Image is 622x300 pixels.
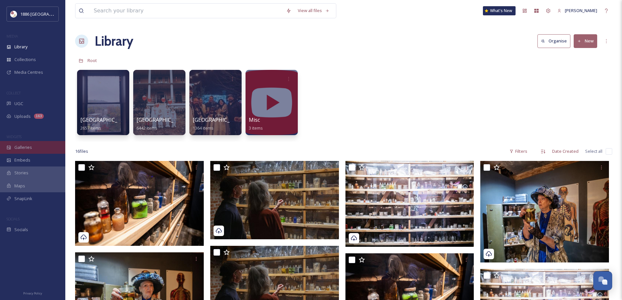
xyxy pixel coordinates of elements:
[80,117,133,131] a: [GEOGRAPHIC_DATA]2657 items
[345,161,474,247] img: G6M_Bottles.jpg
[136,125,157,131] span: 6442 items
[14,101,23,107] span: UGC
[136,116,189,123] span: [GEOGRAPHIC_DATA]
[210,161,339,239] img: bottles on shelves.jpg
[506,145,531,158] div: Filters
[249,116,260,123] span: Misc
[537,34,574,48] a: Organise
[249,125,263,131] span: 3 items
[480,161,609,262] img: Ghost tour lady holding jar.jpg
[7,216,20,221] span: SOCIALS
[23,291,42,295] span: Privacy Policy
[14,227,28,233] span: Socials
[23,289,42,297] a: Privacy Policy
[80,116,133,123] span: [GEOGRAPHIC_DATA]
[7,90,21,95] span: COLLECT
[537,34,570,48] button: Organise
[90,4,283,18] input: Search your library
[585,148,602,154] span: Select all
[136,117,189,131] a: [GEOGRAPHIC_DATA]6442 items
[193,117,245,131] a: [GEOGRAPHIC_DATA]1364 items
[80,125,101,131] span: 2657 items
[14,183,25,189] span: Maps
[95,31,133,51] a: Library
[14,170,28,176] span: Stories
[574,34,597,48] button: New
[14,113,31,119] span: Uploads
[75,161,204,245] img: bottles on shelf.jpg
[14,69,43,75] span: Media Centres
[75,148,88,154] span: 16 file s
[193,125,214,131] span: 1364 items
[10,11,17,17] img: logos.png
[565,8,597,13] span: [PERSON_NAME]
[295,4,333,17] a: View all files
[14,44,27,50] span: Library
[193,116,245,123] span: [GEOGRAPHIC_DATA]
[20,11,72,17] span: 1886 [GEOGRAPHIC_DATA]
[7,34,18,39] span: MEDIA
[14,56,36,63] span: Collections
[7,134,22,139] span: WIDGETS
[14,196,32,202] span: SnapLink
[14,157,30,163] span: Embeds
[549,145,582,158] div: Date Created
[88,56,97,64] a: Root
[34,114,44,119] div: 163
[593,271,612,290] button: Open Chat
[249,117,263,131] a: Misc3 items
[483,6,516,15] a: What's New
[88,57,97,63] span: Root
[14,144,32,150] span: Galleries
[554,4,600,17] a: [PERSON_NAME]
